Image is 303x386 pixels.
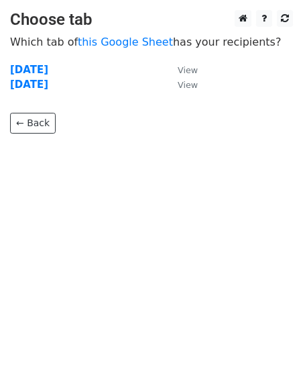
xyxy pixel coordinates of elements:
a: [DATE] [10,64,48,76]
p: Which tab of has your recipients? [10,35,293,49]
a: this Google Sheet [78,36,173,48]
a: View [164,79,198,91]
h3: Choose tab [10,10,293,30]
small: View [178,65,198,75]
a: View [164,64,198,76]
a: ← Back [10,113,56,134]
a: [DATE] [10,79,48,91]
small: View [178,80,198,90]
